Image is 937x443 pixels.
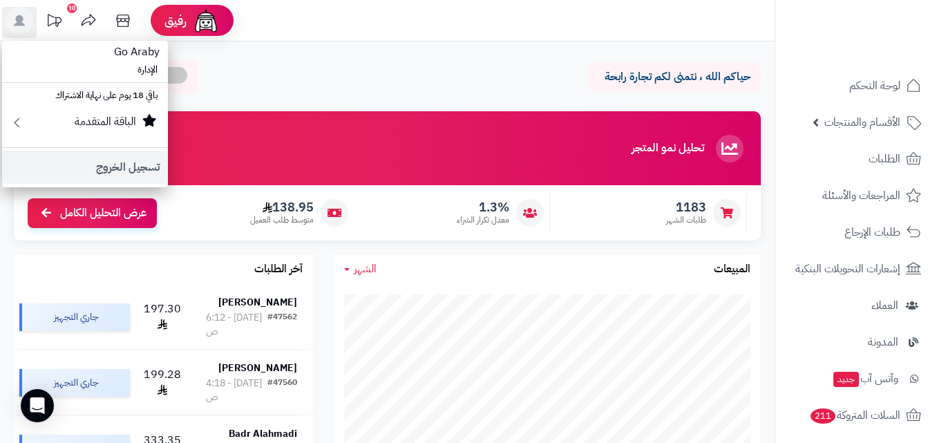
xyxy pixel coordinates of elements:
span: عرض التحليل الكامل [60,205,146,221]
span: السلات المتروكة [809,406,900,425]
a: الباقة المتقدمة [2,106,168,144]
a: السلات المتروكة211 [784,399,929,432]
a: المدونة [784,326,929,359]
h3: آخر الطلبات [254,263,303,276]
small: الباقة المتقدمة [75,113,136,130]
div: [DATE] - 6:12 ص [206,311,267,339]
span: 211 [811,408,835,424]
strong: Badr Alahmadi [229,426,297,441]
span: جديد [833,372,859,387]
li: الإدارة [2,60,168,80]
a: الطلبات [784,142,929,176]
span: 1.3% [457,200,509,215]
span: لوحة التحكم [849,76,900,95]
a: المراجعات والأسئلة [784,179,929,212]
a: لوحة التحكم [784,69,929,102]
span: متوسط طلب العميل [250,214,314,226]
strong: [PERSON_NAME] [218,295,297,310]
a: الشهر [344,261,377,277]
span: العملاء [871,296,898,315]
a: العملاء [784,289,929,322]
span: طلبات الإرجاع [844,223,900,242]
span: 1183 [666,200,706,215]
span: وآتس آب [832,369,898,388]
a: طلبات الإرجاع [784,216,929,249]
div: [DATE] - 4:18 ص [206,377,267,404]
span: المراجعات والأسئلة [822,186,900,205]
a: إشعارات التحويلات البنكية [784,252,929,285]
td: 199.28 [135,350,190,415]
span: إشعارات التحويلات البنكية [795,259,900,279]
span: 138.95 [250,200,314,215]
img: logo-2.png [843,39,924,68]
p: حياكم الله ، نتمنى لكم تجارة رابحة [598,69,750,85]
a: تحديثات المنصة [37,7,71,38]
li: باقي 18 يوم على نهاية الاشتراك [2,86,168,106]
span: رفيق [164,12,187,29]
span: المدونة [868,332,898,352]
div: Open Intercom Messenger [21,389,54,422]
div: جاري التجهيز [19,369,130,397]
strong: [PERSON_NAME] [218,361,297,375]
a: عرض التحليل الكامل [28,198,157,228]
span: الأقسام والمنتجات [824,113,900,132]
a: وآتس آبجديد [784,362,929,395]
td: 197.30 [135,285,190,350]
div: #47560 [267,377,297,404]
div: 10 [67,3,77,13]
span: الشهر [354,261,377,277]
img: ai-face.png [192,7,220,35]
span: Go Araby [106,35,168,68]
h3: المبيعات [714,263,750,276]
span: طلبات الشهر [666,214,706,226]
div: جاري التجهيز [19,303,130,331]
h3: تحليل نمو المتجر [632,142,704,155]
a: تسجيل الخروج [2,151,168,184]
span: الطلبات [869,149,900,169]
span: معدل تكرار الشراء [457,214,509,226]
div: #47562 [267,311,297,339]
